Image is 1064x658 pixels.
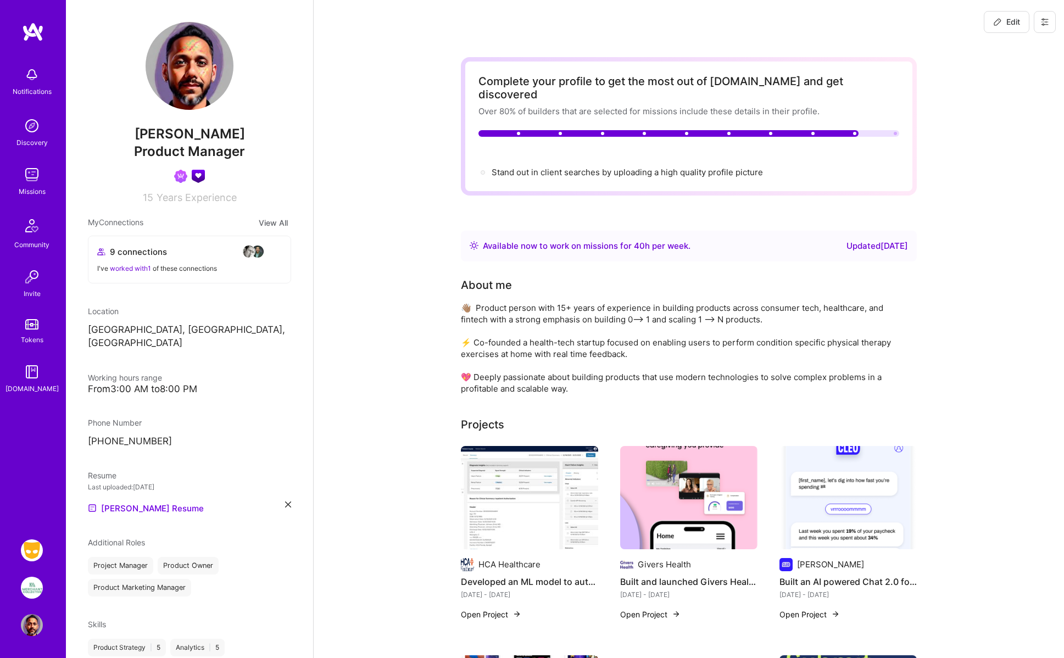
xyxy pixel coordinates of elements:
img: Resume [88,504,97,512]
div: Available now to work on missions for h per week . [483,239,690,253]
img: Invite [21,266,43,288]
a: User Avatar [18,614,46,636]
i: icon Close [285,501,291,508]
p: [GEOGRAPHIC_DATA], [GEOGRAPHIC_DATA], [GEOGRAPHIC_DATA] [88,324,291,350]
div: Missions [19,186,46,197]
div: [DOMAIN_NAME] [5,383,59,394]
div: Community [14,239,49,250]
span: Resume [88,471,116,480]
img: Company logo [620,558,633,571]
div: 👋🏽 Product person with 15+ years of experience in building products across consumer tech, healthc... [461,302,900,394]
img: teamwork [21,164,43,186]
span: Phone Number [88,418,142,427]
div: About me [461,277,512,293]
img: Healthtech guild [192,170,205,183]
button: Open Project [620,609,681,620]
img: Company logo [779,558,793,571]
div: Tokens [21,334,43,345]
button: Open Project [461,609,521,620]
div: [PERSON_NAME] [797,559,864,570]
div: Notifications [13,86,52,97]
div: Product Owner [158,557,219,575]
span: [PERSON_NAME] [88,126,291,142]
img: arrow-right [512,610,521,618]
img: guide book [21,361,43,383]
img: Company logo [461,558,474,571]
a: We Are The Merchants: Founding Product Manager, Merchant Collective [18,577,46,599]
img: Developed an ML model to automatically produce focused clinical summaries, boosting payer authori... [461,446,598,549]
span: Edit [993,16,1020,27]
p: [PHONE_NUMBER] [88,435,291,448]
span: Product Manager [134,143,245,159]
button: Edit [984,11,1029,33]
button: View All [255,216,291,229]
img: User Avatar [146,22,233,110]
img: avatar [260,245,273,258]
img: discovery [21,115,43,137]
span: worked with 1 [110,264,151,272]
img: Been on Mission [174,170,187,183]
img: logo [22,22,44,42]
img: Built an AI powered Chat 2.0 for GenZs to help them build good money habits [779,446,917,549]
img: Built and launched Givers Health's 0 —>1 product for Caregivers and Experts [620,446,757,549]
img: arrow-right [672,610,681,618]
div: Invite [24,288,41,299]
div: Last uploaded: [DATE] [88,481,291,493]
div: Updated [DATE] [846,239,908,253]
span: Working hours range [88,373,162,382]
img: We Are The Merchants: Founding Product Manager, Merchant Collective [21,577,43,599]
h4: Built and launched Givers Health's 0 —>1 product for Caregivers and Experts [620,575,757,589]
img: Community [19,213,45,239]
h4: Built an AI powered Chat 2.0 for GenZs to help them build good money habits [779,575,917,589]
span: 15 [143,192,153,203]
div: Product Strategy 5 [88,639,166,656]
div: Location [88,305,291,317]
img: avatar [242,245,255,258]
a: [PERSON_NAME] Resume [88,501,204,515]
div: Complete your profile to get the most out of [DOMAIN_NAME] and get discovered [478,75,899,101]
img: avatar [269,245,282,258]
button: 9 connectionsavataravataravataravatarI've worked with1 of these connections [88,236,291,283]
div: Over 80% of builders that are selected for missions include these details in their profile. [478,105,899,117]
span: | [209,643,211,652]
span: 40 [634,241,645,251]
div: Projects [461,416,504,433]
span: | [150,643,152,652]
img: Availability [470,241,478,250]
img: avatar [251,245,264,258]
div: Product Marketing Manager [88,579,191,596]
span: Skills [88,620,106,629]
img: Grindr: Product & Marketing [21,539,43,561]
div: Project Manager [88,557,153,575]
img: User Avatar [21,614,43,636]
a: Grindr: Product & Marketing [18,539,46,561]
div: [DATE] - [DATE] [620,589,757,600]
span: My Connections [88,216,143,229]
img: tokens [25,319,38,330]
button: Open Project [779,609,840,620]
div: [DATE] - [DATE] [779,589,917,600]
div: [DATE] - [DATE] [461,589,598,600]
img: bell [21,64,43,86]
div: I've of these connections [97,263,282,274]
img: arrow-right [831,610,840,618]
i: icon Collaborator [97,248,105,256]
div: HCA Healthcare [478,559,541,570]
span: Years Experience [157,192,237,203]
div: From 3:00 AM to 8:00 PM [88,383,291,395]
div: Givers Health [638,559,691,570]
div: Discovery [16,137,48,148]
span: 9 connections [110,246,167,258]
span: Additional Roles [88,538,145,547]
div: Stand out in client searches by uploading a high quality profile picture [492,166,763,178]
h4: Developed an ML model to automatically produce focused clinical summaries, boosting payer authori... [461,575,598,589]
div: Analytics 5 [170,639,225,656]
